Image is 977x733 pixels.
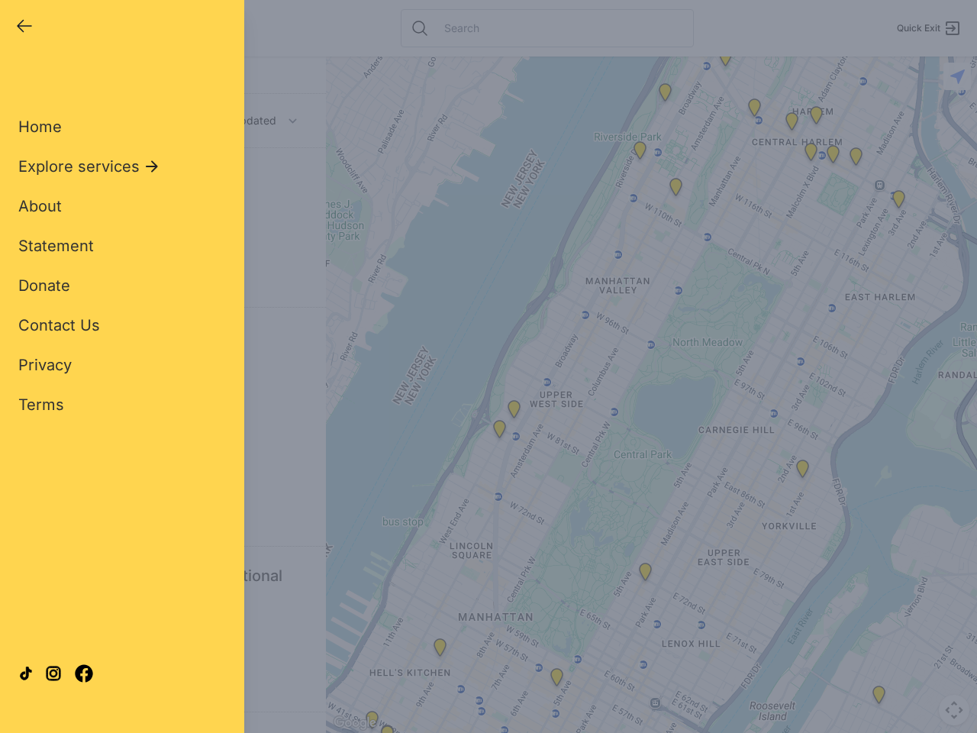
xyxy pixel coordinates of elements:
[18,116,62,137] a: Home
[18,197,62,215] span: About
[18,156,161,177] button: Explore services
[18,156,140,177] span: Explore services
[18,356,72,374] span: Privacy
[18,396,64,414] span: Terms
[18,118,62,136] span: Home
[18,237,94,255] span: Statement
[18,354,72,376] a: Privacy
[18,275,70,296] a: Donate
[18,316,100,334] span: Contact Us
[18,315,100,336] a: Contact Us
[18,276,70,295] span: Donate
[18,235,94,257] a: Statement
[18,394,64,415] a: Terms
[18,195,62,217] a: About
